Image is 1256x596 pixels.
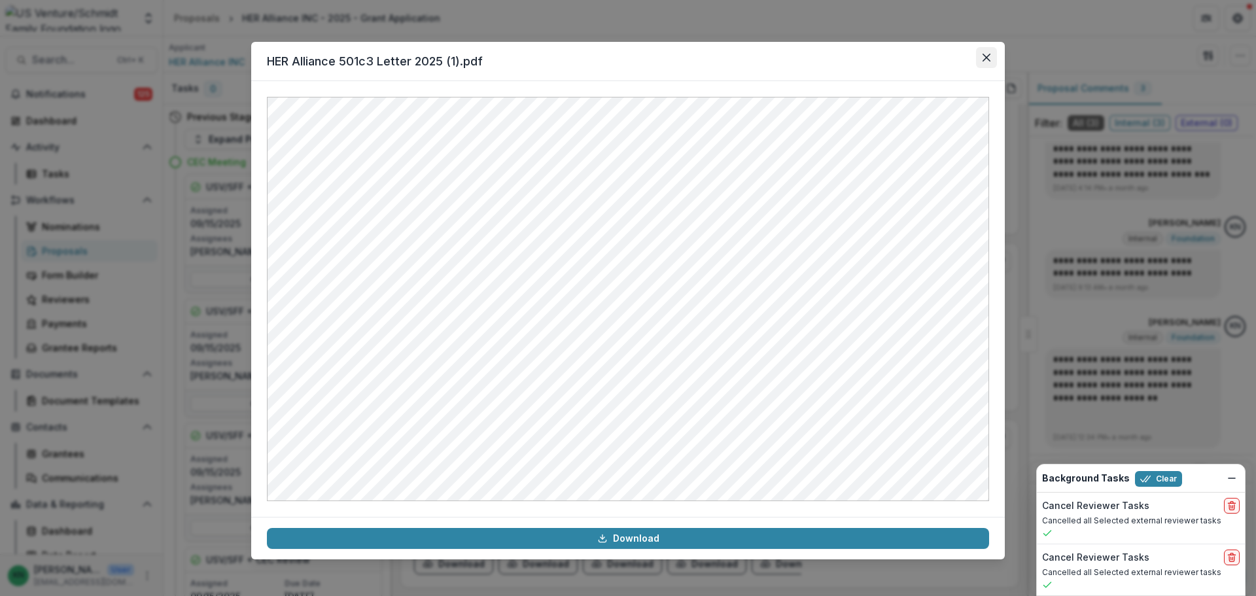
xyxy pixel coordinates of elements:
button: delete [1224,498,1240,514]
button: Close [976,47,997,68]
button: delete [1224,550,1240,565]
h2: Cancel Reviewer Tasks [1042,552,1149,563]
button: Dismiss [1224,470,1240,486]
p: Cancelled all Selected external reviewer tasks [1042,567,1240,578]
a: Download [267,528,989,549]
button: Clear [1135,471,1182,487]
p: Cancelled all Selected external reviewer tasks [1042,515,1240,527]
header: HER Alliance 501c3 Letter 2025 (1).pdf [251,42,1005,81]
h2: Cancel Reviewer Tasks [1042,500,1149,512]
h2: Background Tasks [1042,473,1130,484]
